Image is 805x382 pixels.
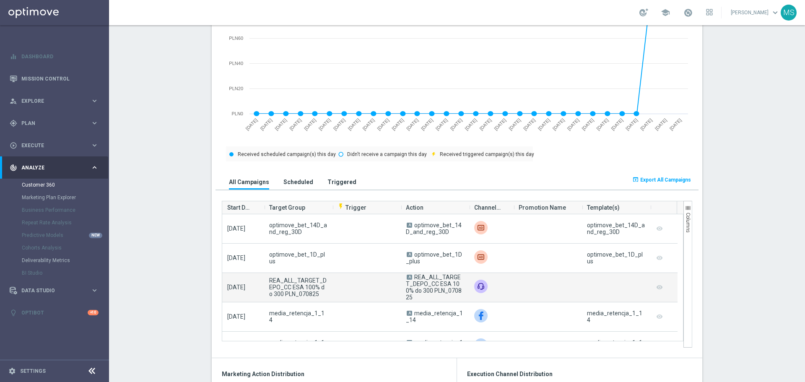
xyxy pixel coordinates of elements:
div: Plan [10,120,91,127]
text: [DATE] [595,117,609,131]
span: A [407,275,412,280]
div: Deliverability Metrics [22,254,108,267]
text: [DATE] [654,117,668,131]
button: Mission Control [9,75,99,82]
div: equalizer Dashboard [9,53,99,60]
text: [DATE] [537,117,551,131]
div: Repeat Rate Analysis [22,216,108,229]
div: Dashboard [10,45,99,68]
img: Facebook Custom Audience [474,338,488,352]
i: keyboard_arrow_right [91,119,99,127]
text: [DATE] [288,117,302,131]
button: Data Studio keyboard_arrow_right [9,287,99,294]
div: Data Studio [10,287,91,294]
text: PLN20 [229,86,243,91]
text: [DATE] [318,117,332,131]
text: [DATE] [303,117,317,131]
text: [DATE] [420,117,434,131]
div: Optibot [10,301,99,324]
text: [DATE] [274,117,288,131]
text: [DATE] [566,117,580,131]
img: Criteo [474,250,488,264]
img: Call center [474,280,488,293]
div: media_retencja_1_14_ZG [587,339,645,353]
text: Received triggered campaign(s) this day [440,151,534,157]
div: Mission Control [10,68,99,90]
span: optimove_bet_14D_and_reg_30D [269,222,327,235]
span: media_retencja_1_14 [406,310,463,323]
i: keyboard_arrow_right [91,141,99,149]
div: Execute [10,142,91,149]
div: Marketing Plan Explorer [22,191,108,204]
span: [DATE] [227,225,245,232]
a: Dashboard [21,45,99,68]
h3: Scheduled [283,178,313,186]
span: media_retencja_1_14_ZG [406,339,463,353]
text: [DATE] [449,117,463,131]
i: open_in_browser [632,176,639,183]
text: [DATE] [581,117,595,131]
text: [DATE] [259,117,273,131]
span: media_retencja_1_14_ZG [269,339,327,353]
text: [DATE] [376,117,390,131]
span: Execute [21,143,91,148]
i: person_search [10,97,17,105]
span: keyboard_arrow_down [771,8,780,17]
text: [DATE] [435,117,449,131]
button: Triggered [325,174,358,190]
button: All Campaigns [227,174,271,190]
div: lightbulb Optibot +10 [9,309,99,316]
span: REA_ALL_TARGET_DEPO_CC ESA 100% do 300 PLN_070825 [406,274,462,301]
text: [DATE] [332,117,346,131]
div: optimove_bet_1D_plus [587,251,645,265]
text: [DATE] [522,117,536,131]
span: [DATE] [227,313,245,320]
div: Cohorts Analysis [22,242,108,254]
text: Received scheduled campaign(s) this day [238,151,336,157]
span: optimove_bet_1D_plus [406,251,462,265]
a: [PERSON_NAME]keyboard_arrow_down [730,6,781,19]
span: Explore [21,99,91,104]
span: REA_ALL_TARGET_DEPO_CC ESA 100% do 300 PLN_070825 [269,277,327,297]
div: Predictive Models [22,229,108,242]
a: Mission Control [21,68,99,90]
i: keyboard_arrow_right [91,286,99,294]
span: Trigger [338,204,366,211]
button: person_search Explore keyboard_arrow_right [9,98,99,104]
span: A [407,311,412,316]
span: Plan [21,121,91,126]
text: [DATE] [610,117,624,131]
span: Target Group [269,199,305,216]
span: Columns [685,213,691,233]
i: flash_on [338,203,344,210]
span: Template(s) [587,199,620,216]
i: lightbulb [10,309,17,317]
i: settings [8,367,16,375]
span: Start Date [227,199,252,216]
div: BI Studio [22,267,108,279]
img: Facebook Custom Audience [474,309,488,322]
h3: Execution Channel Distribution [467,370,692,378]
text: [DATE] [391,117,405,131]
div: Criteo [474,221,488,234]
span: school [661,8,670,17]
text: [DATE] [508,117,522,131]
div: gps_fixed Plan keyboard_arrow_right [9,120,99,127]
i: gps_fixed [10,120,17,127]
div: NEW [89,233,102,238]
div: MS [781,5,797,21]
button: play_circle_outline Execute keyboard_arrow_right [9,142,99,149]
text: [DATE] [361,117,375,131]
span: A [407,252,412,257]
span: [DATE] [227,255,245,261]
a: Optibot [21,301,88,324]
span: media_retencja_1_14 [269,310,327,323]
i: equalizer [10,53,17,60]
text: PLN40 [229,61,243,66]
